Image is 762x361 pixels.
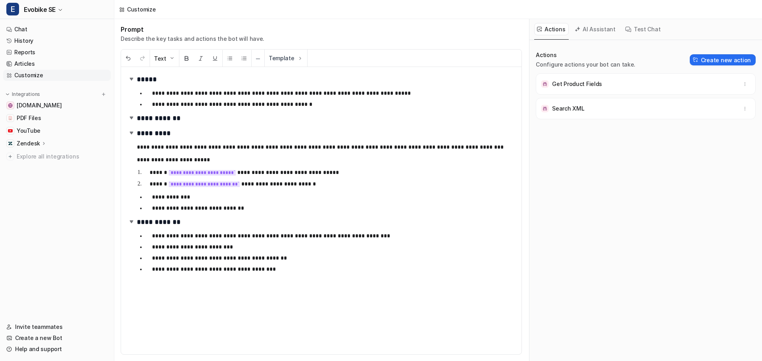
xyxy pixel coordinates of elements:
span: YouTube [17,127,40,135]
button: Undo [121,50,135,67]
span: Explore all integrations [17,150,108,163]
button: Test Chat [622,23,664,35]
div: Customize [127,5,156,13]
img: www.evobike.se [8,103,13,108]
img: PDF Files [8,116,13,120]
img: Redo [139,55,146,61]
p: Describe the key tasks and actions the bot will have. [121,35,264,43]
span: E [6,3,19,15]
img: expand-arrow.svg [127,75,135,83]
button: Underline [208,50,222,67]
img: Italic [198,55,204,61]
a: Invite teammates [3,321,111,332]
button: Text [150,50,179,67]
h1: Prompt [121,25,264,33]
p: Integrations [12,91,40,97]
img: Underline [212,55,218,61]
button: ─ [252,50,264,67]
button: Ordered List [237,50,251,67]
img: Undo [125,55,131,61]
button: Actions [534,23,569,35]
span: [DOMAIN_NAME] [17,101,62,109]
img: expand-arrow.svg [127,114,135,122]
img: expand-arrow.svg [127,218,135,225]
img: Search XML icon [541,105,549,113]
a: Customize [3,70,111,81]
p: Configure actions your bot can take. [536,61,635,69]
a: Create a new Bot [3,332,111,344]
img: Dropdown Down Arrow [169,55,175,61]
img: Get Product Fields icon [541,80,549,88]
span: Evobike SE [24,4,56,15]
a: YouTubeYouTube [3,125,111,136]
button: Integrations [3,90,42,98]
img: Create action [693,57,698,63]
button: Italic [194,50,208,67]
p: Zendesk [17,139,40,147]
img: Bold [183,55,190,61]
button: AI Assistant [572,23,619,35]
a: Explore all integrations [3,151,111,162]
button: Create new action [690,54,756,65]
img: Unordered List [227,55,233,61]
img: YouTube [8,128,13,133]
span: PDF Files [17,114,41,122]
button: Bold [179,50,194,67]
img: Zendesk [8,141,13,146]
p: Search XML [552,105,584,113]
a: Help and support [3,344,111,355]
a: Reports [3,47,111,58]
a: History [3,35,111,46]
img: explore all integrations [6,153,14,160]
a: Chat [3,24,111,35]
p: Get Product Fields [552,80,602,88]
img: expand-arrow.svg [127,129,135,137]
a: PDF FilesPDF Files [3,113,111,124]
img: menu_add.svg [101,92,106,97]
img: Template [297,55,303,61]
p: Actions [536,51,635,59]
img: Ordered List [241,55,247,61]
img: expand menu [5,92,10,97]
a: www.evobike.se[DOMAIN_NAME] [3,100,111,111]
button: Unordered List [223,50,237,67]
button: Template [265,50,307,67]
button: Redo [135,50,150,67]
a: Articles [3,58,111,69]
